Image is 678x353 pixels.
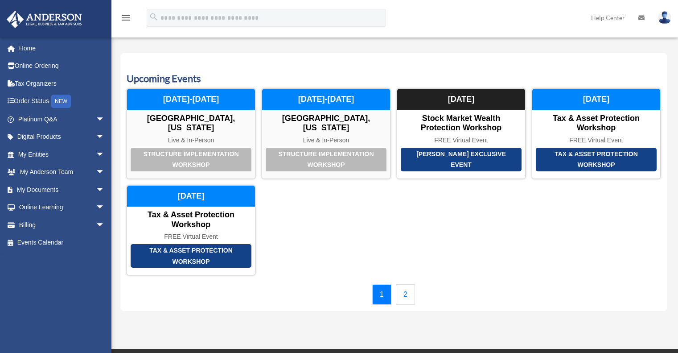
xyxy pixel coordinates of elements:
div: [DATE]-[DATE] [262,89,390,110]
a: 2 [396,284,415,305]
img: User Pic [658,11,671,24]
div: Tax & Asset Protection Workshop [536,148,657,171]
span: arrow_drop_down [96,145,114,164]
div: Tax & Asset Protection Workshop [131,244,251,268]
a: Platinum Q&Aarrow_drop_down [6,110,118,128]
a: Structure Implementation Workshop [GEOGRAPHIC_DATA], [US_STATE] Live & In-Person [DATE]-[DATE] [127,88,255,179]
div: NEW [51,95,71,108]
span: arrow_drop_down [96,163,114,182]
div: FREE Virtual Event [397,137,525,144]
a: My Entitiesarrow_drop_down [6,145,118,163]
a: Tax Organizers [6,75,118,92]
div: [DATE]-[DATE] [127,89,255,110]
a: [PERSON_NAME] Exclusive Event Stock Market Wealth Protection Workshop FREE Virtual Event [DATE] [397,88,526,179]
a: Tax & Asset Protection Workshop Tax & Asset Protection Workshop FREE Virtual Event [DATE] [532,88,661,179]
a: 1 [372,284,391,305]
span: arrow_drop_down [96,216,114,234]
span: arrow_drop_down [96,110,114,129]
a: Home [6,39,118,57]
a: Online Learningarrow_drop_down [6,199,118,216]
div: Structure Implementation Workshop [266,148,386,171]
a: Tax & Asset Protection Workshop Tax & Asset Protection Workshop FREE Virtual Event [DATE] [127,185,255,275]
div: FREE Virtual Event [127,233,255,241]
span: arrow_drop_down [96,199,114,217]
div: Stock Market Wealth Protection Workshop [397,114,525,133]
a: My Anderson Teamarrow_drop_down [6,163,118,181]
a: menu [120,16,131,23]
a: Order StatusNEW [6,92,118,111]
a: Events Calendar [6,234,114,252]
div: [PERSON_NAME] Exclusive Event [401,148,522,171]
a: Billingarrow_drop_down [6,216,118,234]
div: [GEOGRAPHIC_DATA], [US_STATE] [262,114,390,133]
h3: Upcoming Events [127,72,661,86]
a: Structure Implementation Workshop [GEOGRAPHIC_DATA], [US_STATE] Live & In-Person [DATE]-[DATE] [262,88,390,179]
a: Online Ordering [6,57,118,75]
img: Anderson Advisors Platinum Portal [4,11,85,28]
div: Live & In-Person [127,137,255,144]
a: Digital Productsarrow_drop_down [6,128,118,146]
div: [GEOGRAPHIC_DATA], [US_STATE] [127,114,255,133]
div: Tax & Asset Protection Workshop [127,210,255,229]
i: search [149,12,159,22]
div: Structure Implementation Workshop [131,148,251,171]
div: [DATE] [397,89,525,110]
span: arrow_drop_down [96,181,114,199]
div: Tax & Asset Protection Workshop [532,114,660,133]
i: menu [120,12,131,23]
div: Live & In-Person [262,137,390,144]
a: My Documentsarrow_drop_down [6,181,118,199]
span: arrow_drop_down [96,128,114,146]
div: FREE Virtual Event [532,137,660,144]
div: [DATE] [127,186,255,207]
div: [DATE] [532,89,660,110]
